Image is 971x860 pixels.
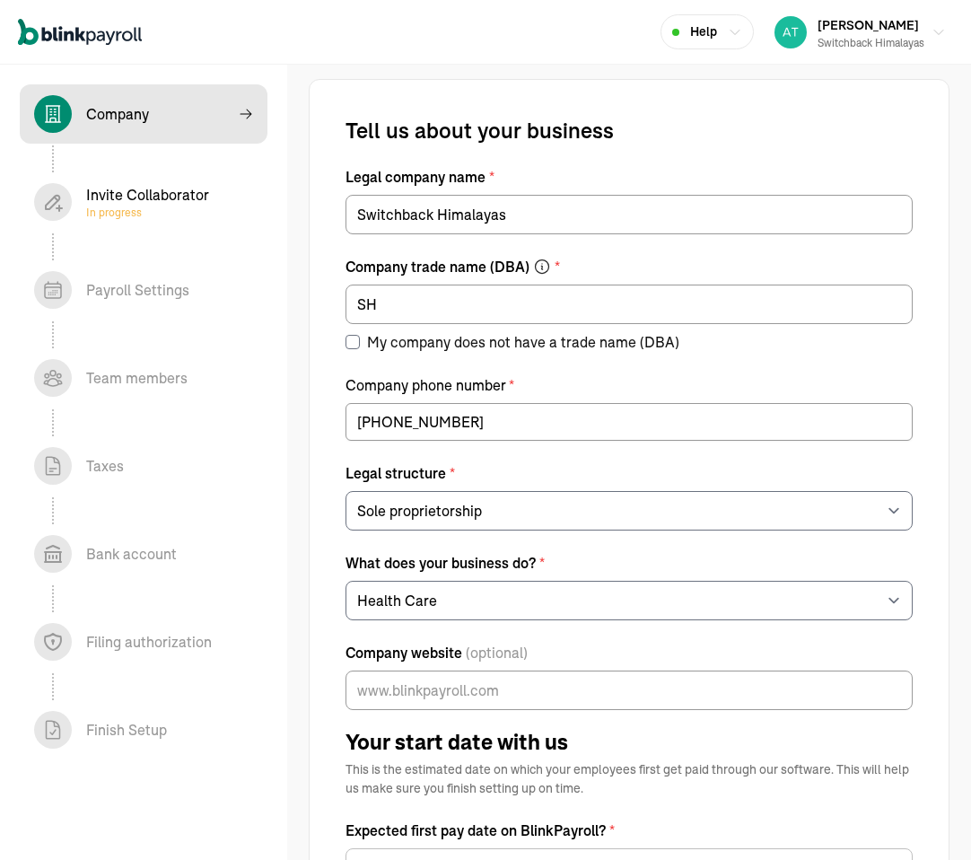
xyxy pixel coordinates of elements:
[86,543,177,565] div: Bank account
[346,760,913,798] p: This is the estimated date on which your employees first get paid through our software. This will...
[346,335,360,349] input: My company does not have a trade name (DBA)
[20,84,267,144] span: Company
[86,103,149,125] div: Company
[346,285,913,324] input: Company trade name (DBA)
[86,367,188,389] div: Team members
[86,631,212,653] div: Filing authorization
[346,116,614,145] span: Tell us about your business
[690,22,717,41] span: Help
[20,260,267,320] span: Payroll Settings
[20,436,267,496] span: Taxes
[20,172,267,232] span: Invite CollaboratorIn progress
[20,524,267,584] span: Bank account
[20,348,267,408] span: Team members
[20,612,267,671] span: Filing authorization
[20,700,267,759] span: Finish Setup
[466,642,528,663] span: (optional)
[818,17,919,33] span: [PERSON_NAME]
[346,376,509,394] span: Company phone number
[881,774,971,860] iframe: Chat Widget
[346,403,913,441] input: ( _ _ _ ) _ _ _ - _ _ _ _
[346,552,913,574] label: What does your business do?
[346,642,913,663] label: Company website
[86,206,209,220] span: In progress
[818,35,924,51] div: Switchback Himalayas
[86,719,167,741] div: Finish Setup
[18,6,142,58] nav: Global
[346,462,913,484] label: Legal structure
[86,279,189,301] div: Payroll Settings
[346,671,913,710] input: Company website
[86,184,209,220] div: Invite Collaborator
[767,10,953,55] button: [PERSON_NAME]Switchback Himalayas
[346,820,913,841] label: Expected first pay date on BlinkPayroll?
[346,732,913,753] h1: Your start date with us
[346,195,913,234] input: Legal company name
[86,455,124,477] div: Taxes
[346,256,913,277] label: Company trade name (DBA)
[346,166,913,188] label: Legal company name
[660,14,754,49] button: Help
[346,331,679,353] label: My company does not have a trade name (DBA)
